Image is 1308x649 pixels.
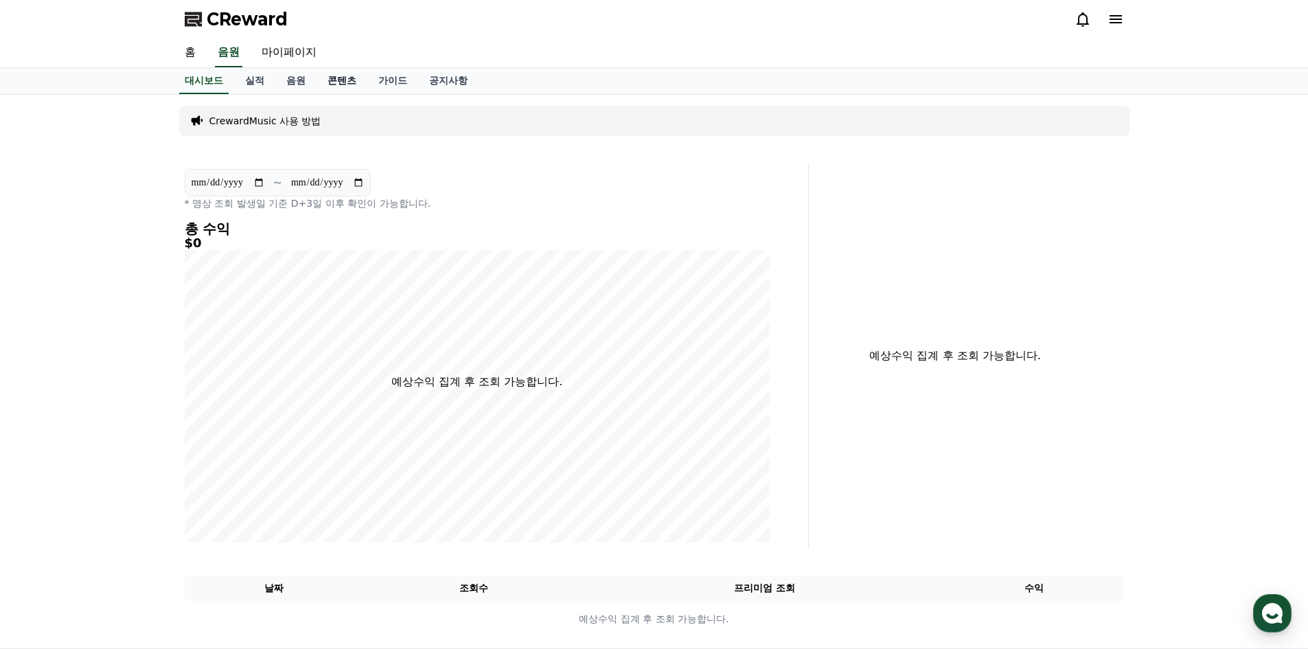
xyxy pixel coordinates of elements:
[418,68,479,94] a: 공지사항
[212,456,229,467] span: 설정
[185,8,288,30] a: CReward
[185,612,1123,626] p: 예상수익 집계 후 조회 가능합니다.
[945,576,1124,601] th: 수익
[251,38,328,67] a: 마이페이지
[4,435,91,470] a: 홈
[185,221,770,236] h4: 총 수익
[209,114,321,128] a: CrewardMusic 사용 방법
[234,68,275,94] a: 실적
[91,435,177,470] a: 대화
[185,196,770,210] p: * 영상 조회 발생일 기준 D+3일 이후 확인이 가능합니다.
[317,68,367,94] a: 콘텐츠
[185,576,364,601] th: 날짜
[185,236,770,250] h5: $0
[126,457,142,468] span: 대화
[584,576,945,601] th: 프리미엄 조회
[273,174,282,191] p: ~
[177,435,264,470] a: 설정
[43,456,51,467] span: 홈
[179,68,229,94] a: 대시보드
[363,576,584,601] th: 조회수
[207,8,288,30] span: CReward
[391,374,562,390] p: 예상수익 집계 후 조회 가능합니다.
[215,38,242,67] a: 음원
[367,68,418,94] a: 가이드
[174,38,207,67] a: 홈
[820,348,1091,364] p: 예상수익 집계 후 조회 가능합니다.
[275,68,317,94] a: 음원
